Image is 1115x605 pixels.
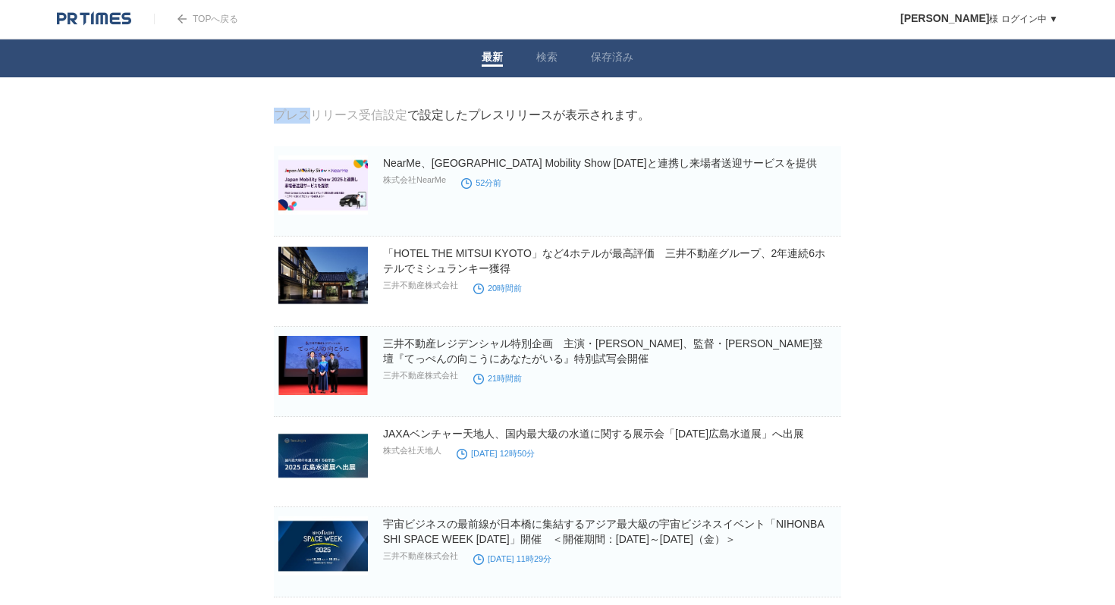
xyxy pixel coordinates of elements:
[154,14,238,24] a: TOPへ戻る
[274,108,407,121] a: プレスリリース受信設定
[457,449,535,458] time: [DATE] 12時50分
[278,516,368,575] img: 宇宙ビジネスの最前線が日本橋に集結するアジア最大級の宇宙ビジネスイベント「NIHONBASHI SPACE WEEK 2025」開催 ＜開催期間：10月28日(火)～10月31日（金）＞
[473,374,522,383] time: 21時間前
[57,11,131,27] img: logo.png
[461,178,501,187] time: 52分前
[383,247,825,274] a: 「HOTEL THE MITSUI KYOTO」など4ホテルが最高評価 三井不動産グループ、2年連続6ホテルでミシュランキー獲得
[383,428,804,440] a: JAXAベンチャー天地人、国内最大級の水道に関する展示会「[DATE]広島水道展」へ出展
[591,51,633,67] a: 保存済み
[383,518,824,545] a: 宇宙ビジネスの最前線が日本橋に集結するアジア最大級の宇宙ビジネスイベント「NIHONBASHI SPACE WEEK [DATE]」開催 ＜開催期間：[DATE]～[DATE]（金）＞
[278,246,368,305] img: 「HOTEL THE MITSUI KYOTO」など4ホテルが最高評価 三井不動産グループ、2年連続6ホテルでミシュランキー獲得
[900,14,1058,24] a: [PERSON_NAME]様 ログイン中 ▼
[482,51,503,67] a: 最新
[473,554,551,563] time: [DATE] 11時29分
[383,445,441,456] p: 株式会社天地人
[536,51,557,67] a: 検索
[274,108,650,124] div: で設定したプレスリリースが表示されます。
[383,337,823,365] a: 三井不動産レジデンシャル特別企画 主演・[PERSON_NAME]、監督・[PERSON_NAME]登壇『てっぺんの向こうにあなたがいる』特別試写会開催
[383,174,446,186] p: 株式会社NearMe
[900,12,989,24] span: [PERSON_NAME]
[383,550,458,562] p: 三井不動産株式会社
[383,370,458,381] p: 三井不動産株式会社
[278,155,368,215] img: NearMe、Japan Mobility Show 2025と連携し来場者送迎サービスを提供
[278,336,368,395] img: 三井不動産レジデンシャル特別企画 主演・吉永小百合さん、監督・阪本順治さん登壇『てっぺんの向こうにあなたがいる』特別試写会開催
[473,284,522,293] time: 20時間前
[383,280,458,291] p: 三井不動産株式会社
[383,157,817,169] a: NearMe、[GEOGRAPHIC_DATA] Mobility Show [DATE]と連携し来場者送迎サービスを提供
[278,426,368,485] img: JAXAベンチャー天地人、国内最大級の水道に関する展示会「2025広島水道展」へ出展
[177,14,187,24] img: arrow.png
